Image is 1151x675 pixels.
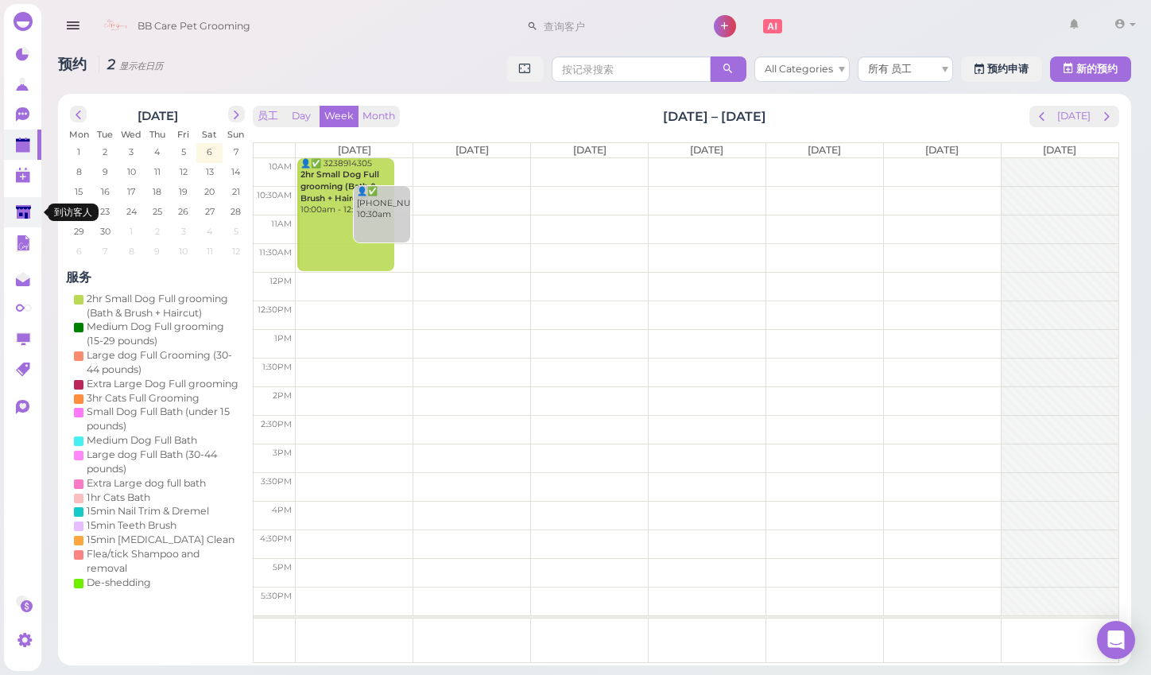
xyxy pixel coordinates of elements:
div: Medium Dog Full Bath [87,433,197,448]
button: Week [320,106,358,127]
span: 3 [180,224,188,239]
small: 显示在日历 [119,60,163,72]
span: 11 [153,165,162,179]
h2: [DATE] [138,106,178,123]
a: 预约申请 [961,56,1042,82]
span: 新的预约 [1076,63,1118,75]
span: 3pm [273,448,292,458]
h2: [DATE] – [DATE] [663,107,766,126]
span: [DATE] [1043,144,1076,156]
span: 1pm [274,333,292,343]
span: 5pm [273,562,292,572]
span: 1 [128,224,134,239]
div: 15min Teeth Brush [87,518,176,533]
div: Extra Large dog full bath [87,476,206,491]
i: 2 [99,56,163,72]
div: Flea/tick Shampoo and removal [87,547,241,576]
div: Extra Large Dog Full grooming [87,377,238,391]
span: 27 [203,204,216,219]
span: 4pm [272,505,292,515]
div: 2hr Small Dog Full grooming (Bath & Brush + Haircut) [87,292,241,320]
button: Day [282,106,320,127]
span: 24 [125,204,138,219]
span: [DATE] [808,144,841,156]
span: 13 [204,165,215,179]
button: 员工 [253,106,283,127]
span: Mon [69,129,89,140]
span: 14 [230,165,242,179]
span: 2 [101,145,109,159]
span: 3 [127,145,135,159]
span: [DATE] [573,144,607,156]
input: 按记录搜索 [552,56,711,82]
span: 6 [75,244,83,258]
div: Small Dog Full Bath (under 15 pounds) [87,405,241,433]
div: Large dog Full Grooming (30-44 pounds) [87,348,241,377]
span: 23 [99,204,111,219]
span: 1:30pm [262,362,292,372]
span: 4 [153,145,161,159]
span: 5:30pm [261,591,292,601]
span: 28 [229,204,242,219]
span: Wed [121,129,141,140]
button: next [1095,106,1119,127]
span: 26 [176,204,190,219]
span: 10:30am [257,190,292,200]
button: 新的预约 [1050,56,1131,82]
span: 12 [231,244,242,258]
div: 到访客人 [48,204,99,221]
span: 10am [269,161,292,172]
div: Medium Dog Full grooming (15-29 pounds) [87,320,241,348]
b: 2hr Small Dog Full grooming (Bath & Brush + Haircut) [300,169,379,203]
div: Large dog Full Bath (30-44 pounds) [87,448,241,476]
span: 15 [73,184,84,199]
span: 20 [203,184,216,199]
span: 6 [205,145,214,159]
span: 11am [271,219,292,229]
span: 10 [126,165,138,179]
span: Sat [202,129,217,140]
span: All Categories [765,63,833,75]
span: 8 [127,244,136,258]
span: 7 [232,145,240,159]
div: 15min Nail Trim & Dremel [87,504,209,518]
span: 1 [76,145,82,159]
div: 15min [MEDICAL_DATA] Clean [87,533,234,547]
span: 2pm [273,390,292,401]
h4: 服务 [66,270,249,285]
span: 3:30pm [261,476,292,487]
button: Month [358,106,400,127]
span: 11:30am [259,247,292,258]
span: [DATE] [455,144,489,156]
button: next [228,106,245,122]
span: BB Care Pet Grooming [138,4,250,48]
span: 5 [232,224,240,239]
span: 18 [151,184,163,199]
span: 19 [177,184,189,199]
span: 12pm [269,276,292,286]
span: 4 [205,224,214,239]
span: 30 [99,224,112,239]
span: 9 [153,244,161,258]
span: 25 [151,204,164,219]
span: 17 [126,184,137,199]
div: 3hr Cats Full Grooming [87,391,200,405]
span: 12:30pm [258,305,292,315]
span: 29 [72,224,86,239]
span: Sun [227,129,244,140]
button: prev [70,106,87,122]
button: prev [1029,106,1054,127]
span: 11 [205,244,215,258]
div: Open Intercom Messenger [1097,621,1135,659]
span: Thu [149,129,165,140]
span: [DATE] [925,144,959,156]
span: 2 [153,224,161,239]
span: 预约 [58,56,91,72]
div: 👤✅ 3238914305 10:00am - 12:00pm [300,158,393,216]
span: 8 [75,165,83,179]
span: 9 [101,165,110,179]
span: 5 [180,145,188,159]
span: 2:30pm [261,419,292,429]
span: Tue [97,129,113,140]
span: Fri [177,129,189,140]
